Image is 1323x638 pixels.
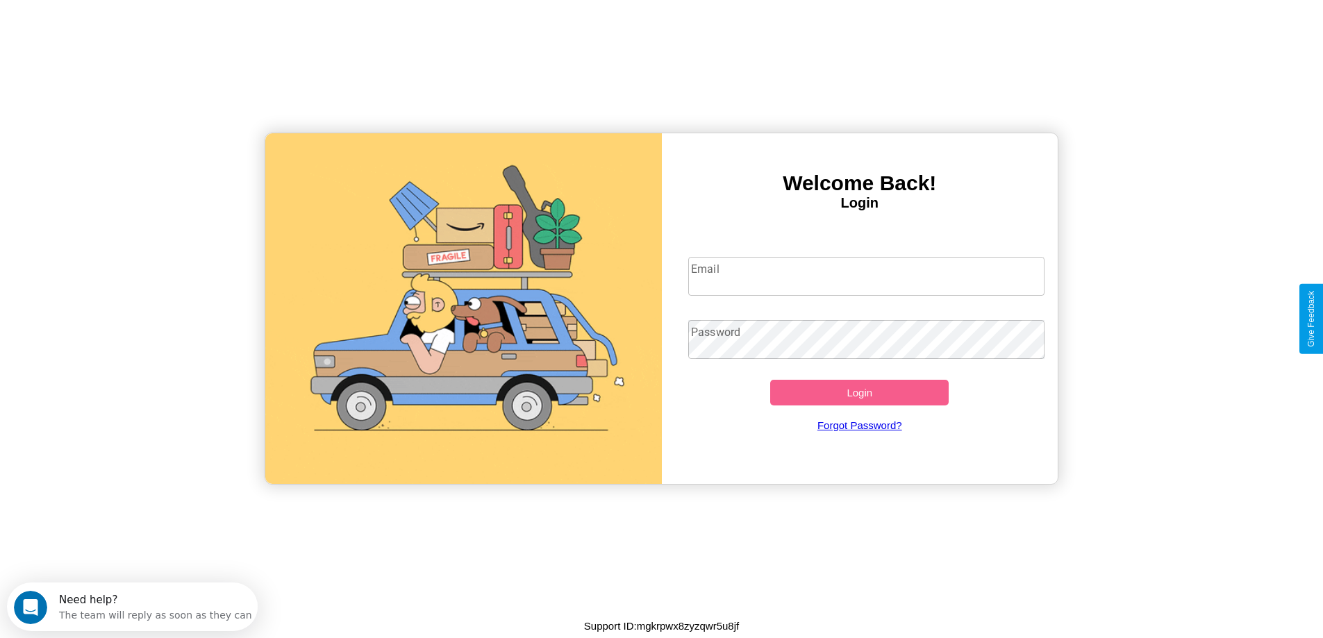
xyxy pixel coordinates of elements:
div: Open Intercom Messenger [6,6,258,44]
a: Forgot Password? [681,405,1038,445]
h3: Welcome Back! [662,171,1058,195]
button: Login [770,380,949,405]
iframe: Intercom live chat [14,591,47,624]
div: Need help? [52,12,245,23]
div: Give Feedback [1306,291,1316,347]
img: gif [265,133,662,484]
div: The team will reply as soon as they can [52,23,245,37]
p: Support ID: mgkrpwx8zyzqwr5u8jf [584,616,739,635]
iframe: Intercom live chat discovery launcher [7,582,258,631]
h4: Login [662,195,1058,211]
